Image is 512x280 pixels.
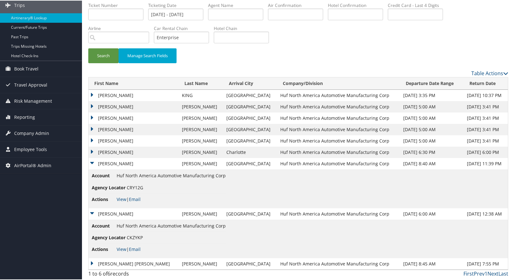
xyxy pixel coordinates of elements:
th: Company/Division [277,77,400,89]
td: [DATE] 5:00 AM [400,123,464,135]
td: [PERSON_NAME] [89,135,179,146]
td: Huf North America Automotive Manufacturing Corp [277,135,400,146]
td: [DATE] 7:55 PM [464,258,508,269]
button: Search [88,48,119,63]
a: Email [129,246,141,252]
td: [DATE] 3:41 PM [464,112,508,123]
td: [DATE] 3:41 PM [464,123,508,135]
span: Agency Locator [92,184,125,191]
a: Last [498,270,508,277]
label: Agent Name [208,2,268,8]
td: Huf North America Automotive Manufacturing Corp [277,208,400,219]
td: Huf North America Automotive Manufacturing Corp [277,258,400,269]
a: 1 [485,270,487,277]
td: Huf North America Automotive Manufacturing Corp [277,89,400,100]
label: Hotel Confirmation [328,2,388,8]
label: Ticketing Date [148,2,208,8]
td: [DATE] 12:38 AM [464,208,508,219]
td: [DATE] 8:40 AM [400,157,464,169]
th: Departure Date Range: activate to sort column ascending [400,77,464,89]
td: [GEOGRAPHIC_DATA] [223,258,277,269]
a: Email [129,196,141,202]
label: Credit Card - Last 4 Digits [388,2,448,8]
span: Account [92,172,115,179]
span: Huf North America Automotive Manufacturing Corp [117,222,226,228]
label: Airline [88,25,154,31]
td: Huf North America Automotive Manufacturing Corp [277,112,400,123]
span: | [117,246,141,252]
td: [PERSON_NAME] [89,89,179,100]
td: [DATE] 6:30 PM [400,146,464,157]
td: [DATE] 5:00 AM [400,112,464,123]
td: [DATE] 6:00 PM [464,146,508,157]
span: Actions [92,245,115,252]
td: [PERSON_NAME] [89,123,179,135]
th: First Name: activate to sort column ascending [89,77,179,89]
a: View [117,196,126,202]
th: Arrival City: activate to sort column ascending [223,77,277,89]
td: [GEOGRAPHIC_DATA] [223,89,277,100]
td: KING [179,89,223,100]
span: CKZYKP [127,234,143,240]
span: Huf North America Automotive Manufacturing Corp [117,172,226,178]
td: [DATE] 5:00 AM [400,135,464,146]
td: [GEOGRAPHIC_DATA] [223,112,277,123]
td: [DATE] 3:35 PM [400,89,464,100]
td: [GEOGRAPHIC_DATA] [223,157,277,169]
span: Reporting [14,109,35,125]
td: [PERSON_NAME] [89,208,179,219]
td: Huf North America Automotive Manufacturing Corp [277,100,400,112]
td: [PERSON_NAME] [89,157,179,169]
td: [PERSON_NAME] [179,157,223,169]
td: [PERSON_NAME] [179,123,223,135]
td: [DATE] 10:37 PM [464,89,508,100]
td: [PERSON_NAME] [179,100,223,112]
td: [GEOGRAPHIC_DATA] [223,208,277,219]
th: Last Name: activate to sort column ascending [179,77,223,89]
td: Huf North America Automotive Manufacturing Corp [277,157,400,169]
td: [GEOGRAPHIC_DATA] [223,123,277,135]
td: [DATE] 3:41 PM [464,100,508,112]
td: [PERSON_NAME] [89,146,179,157]
span: Book Travel [14,60,38,76]
span: CRY12G [127,184,143,190]
td: [PERSON_NAME] [89,100,179,112]
td: [PERSON_NAME] [179,146,223,157]
td: Charlotte [223,146,277,157]
label: Car Rental Chain [154,25,214,31]
td: [PERSON_NAME] [179,112,223,123]
a: Table Actions [471,69,508,76]
span: | [117,196,141,202]
td: Huf North America Automotive Manufacturing Corp [277,146,400,157]
a: First [463,270,474,277]
span: Account [92,222,115,229]
td: [PERSON_NAME] [179,258,223,269]
span: Employee Tools [14,141,47,157]
span: Agency Locator [92,234,125,240]
span: 6 [108,270,110,277]
label: Air Confirmation [268,2,328,8]
td: [DATE] 8:45 AM [400,258,464,269]
td: [DATE] 11:39 PM [464,157,508,169]
td: [GEOGRAPHIC_DATA] [223,100,277,112]
td: [DATE] 3:41 PM [464,135,508,146]
button: Manage Search Fields [119,48,177,63]
label: Ticket Number [88,2,148,8]
td: [PERSON_NAME] [179,135,223,146]
td: [DATE] 6:00 AM [400,208,464,219]
td: [PERSON_NAME] [179,208,223,219]
span: Travel Approval [14,76,47,92]
label: Hotel Chain [214,25,274,31]
td: [PERSON_NAME] [89,112,179,123]
td: [PERSON_NAME] [PERSON_NAME] [89,258,179,269]
div: 1 to 6 of records [88,269,186,280]
td: Huf North America Automotive Manufacturing Corp [277,123,400,135]
span: Risk Management [14,93,52,108]
span: Actions [92,195,115,202]
span: Company Admin [14,125,49,141]
span: AirPortal® Admin [14,157,51,173]
td: [GEOGRAPHIC_DATA] [223,135,277,146]
a: Next [487,270,498,277]
a: Prev [474,270,485,277]
a: View [117,246,126,252]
